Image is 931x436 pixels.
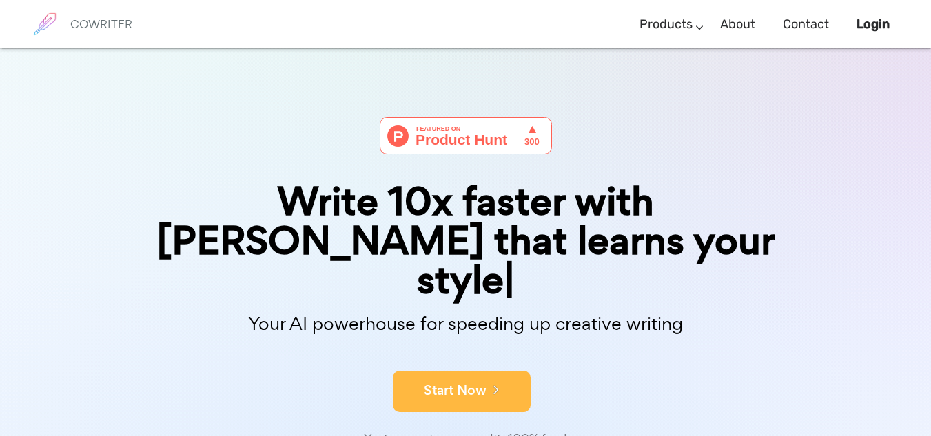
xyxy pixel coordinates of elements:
b: Login [857,17,890,32]
h6: COWRITER [70,18,132,30]
img: Cowriter - Your AI buddy for speeding up creative writing | Product Hunt [380,117,552,154]
img: brand logo [28,7,62,41]
div: Write 10x faster with [PERSON_NAME] that learns your style [121,182,810,300]
a: Contact [783,4,829,45]
button: Start Now [393,371,531,412]
a: Login [857,4,890,45]
a: About [720,4,755,45]
a: Products [640,4,693,45]
p: Your AI powerhouse for speeding up creative writing [121,309,810,339]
